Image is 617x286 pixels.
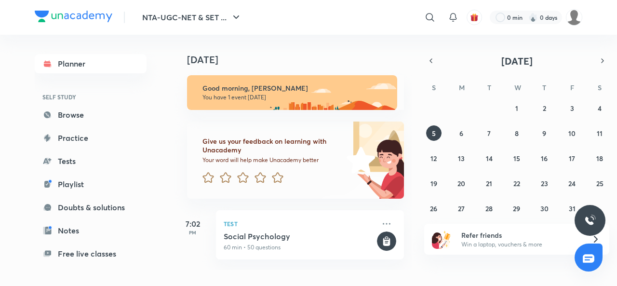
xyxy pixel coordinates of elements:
a: Notes [35,221,147,240]
abbr: Saturday [598,83,602,92]
button: October 21, 2025 [482,176,497,191]
p: Your word will help make Unacademy better [202,156,343,164]
img: streak [528,13,538,22]
button: October 23, 2025 [537,176,552,191]
button: October 19, 2025 [426,176,442,191]
a: Free live classes [35,244,147,263]
abbr: October 17, 2025 [569,154,575,163]
abbr: October 6, 2025 [459,129,463,138]
abbr: October 22, 2025 [513,179,520,188]
abbr: October 13, 2025 [458,154,465,163]
button: October 1, 2025 [509,100,524,116]
img: morning [187,75,397,110]
button: October 17, 2025 [564,150,580,166]
button: October 10, 2025 [564,125,580,141]
p: 60 min • 50 questions [224,243,375,252]
button: October 16, 2025 [537,150,552,166]
a: Planner [35,54,147,73]
p: You have 1 event [DATE] [202,94,389,101]
img: ttu [584,215,596,226]
abbr: October 30, 2025 [540,204,549,213]
abbr: October 14, 2025 [486,154,493,163]
a: Doubts & solutions [35,198,147,217]
h5: Social Psychology [224,232,375,241]
abbr: October 9, 2025 [542,129,546,138]
button: October 2, 2025 [537,100,552,116]
img: Company Logo [35,11,112,22]
abbr: October 24, 2025 [568,179,576,188]
abbr: October 19, 2025 [430,179,437,188]
button: October 22, 2025 [509,176,524,191]
p: Test [224,218,375,230]
button: October 31, 2025 [564,201,580,216]
a: Practice [35,128,147,148]
img: referral [432,230,451,249]
button: October 30, 2025 [537,201,552,216]
abbr: Monday [459,83,465,92]
button: October 4, 2025 [592,100,607,116]
a: Browse [35,105,147,124]
abbr: October 23, 2025 [541,179,548,188]
abbr: October 28, 2025 [485,204,493,213]
button: October 20, 2025 [454,176,469,191]
button: October 29, 2025 [509,201,524,216]
abbr: October 26, 2025 [430,204,437,213]
button: October 11, 2025 [592,125,607,141]
abbr: October 27, 2025 [458,204,465,213]
button: October 26, 2025 [426,201,442,216]
button: [DATE] [438,54,596,68]
abbr: Tuesday [487,83,491,92]
abbr: October 21, 2025 [486,179,492,188]
button: October 25, 2025 [592,176,607,191]
abbr: October 4, 2025 [598,104,602,113]
img: avatar [470,13,479,22]
button: avatar [467,10,482,25]
button: October 27, 2025 [454,201,469,216]
button: October 18, 2025 [592,150,607,166]
abbr: October 20, 2025 [457,179,465,188]
button: October 7, 2025 [482,125,497,141]
abbr: October 1, 2025 [515,104,518,113]
h5: 7:02 [174,218,212,230]
abbr: October 3, 2025 [570,104,574,113]
h4: [DATE] [187,54,414,66]
abbr: October 5, 2025 [432,129,436,138]
button: October 8, 2025 [509,125,524,141]
abbr: October 16, 2025 [541,154,548,163]
button: October 14, 2025 [482,150,497,166]
span: [DATE] [501,54,533,68]
button: October 6, 2025 [454,125,469,141]
p: Win a laptop, vouchers & more [461,240,580,249]
button: October 24, 2025 [564,176,580,191]
button: October 28, 2025 [482,201,497,216]
h6: Give us your feedback on learning with Unacademy [202,137,343,154]
p: PM [174,230,212,235]
img: feedback_image [314,122,404,199]
h6: Refer friends [461,230,580,240]
abbr: October 8, 2025 [515,129,519,138]
abbr: Wednesday [514,83,521,92]
abbr: October 18, 2025 [596,154,603,163]
button: October 15, 2025 [509,150,524,166]
abbr: October 11, 2025 [597,129,603,138]
a: Playlist [35,175,147,194]
button: October 5, 2025 [426,125,442,141]
abbr: October 15, 2025 [513,154,520,163]
button: October 9, 2025 [537,125,552,141]
abbr: Thursday [542,83,546,92]
abbr: October 25, 2025 [596,179,604,188]
h6: SELF STUDY [35,89,147,105]
abbr: October 12, 2025 [430,154,437,163]
a: Company Logo [35,11,112,25]
abbr: October 29, 2025 [513,204,520,213]
abbr: October 2, 2025 [543,104,546,113]
button: October 3, 2025 [564,100,580,116]
abbr: October 7, 2025 [487,129,491,138]
a: Tests [35,151,147,171]
h6: Good morning, [PERSON_NAME] [202,84,389,93]
button: October 12, 2025 [426,150,442,166]
abbr: Friday [570,83,574,92]
button: NTA-UGC-NET & SET ... [136,8,248,27]
abbr: October 31, 2025 [569,204,576,213]
img: ranjini [566,9,582,26]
